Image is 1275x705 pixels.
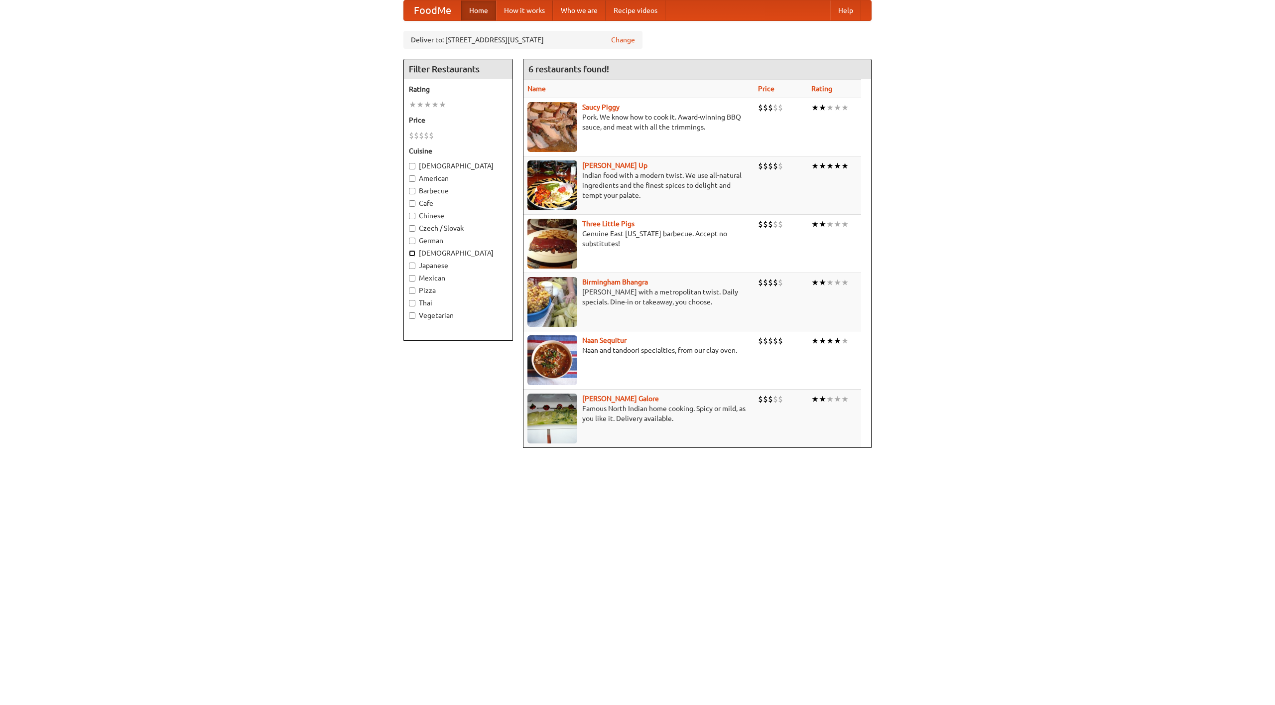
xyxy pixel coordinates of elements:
[528,64,609,74] ng-pluralize: 6 restaurants found!
[527,160,577,210] img: curryup.jpg
[582,395,659,403] a: [PERSON_NAME] Galore
[768,102,773,113] li: $
[429,130,434,141] li: $
[834,277,841,288] li: ★
[826,277,834,288] li: ★
[527,345,750,355] p: Naan and tandoori specialties, from our clay oven.
[819,335,826,346] li: ★
[773,102,778,113] li: $
[811,85,832,93] a: Rating
[527,102,577,152] img: saucy.jpg
[409,223,508,233] label: Czech / Slovak
[763,335,768,346] li: $
[811,335,819,346] li: ★
[424,99,431,110] li: ★
[409,175,415,182] input: American
[758,160,763,171] li: $
[773,277,778,288] li: $
[431,99,439,110] li: ★
[773,394,778,405] li: $
[778,102,783,113] li: $
[768,335,773,346] li: $
[403,31,642,49] div: Deliver to: [STREET_ADDRESS][US_STATE]
[409,273,508,283] label: Mexican
[419,130,424,141] li: $
[768,219,773,230] li: $
[811,160,819,171] li: ★
[758,85,774,93] a: Price
[582,103,620,111] a: Saucy Piggy
[527,229,750,249] p: Genuine East [US_STATE] barbecue. Accept no substitutes!
[834,102,841,113] li: ★
[778,277,783,288] li: $
[409,300,415,306] input: Thai
[409,130,414,141] li: $
[582,220,635,228] a: Three Little Pigs
[768,277,773,288] li: $
[763,160,768,171] li: $
[527,335,577,385] img: naansequitur.jpg
[582,278,648,286] a: Birmingham Bhangra
[811,277,819,288] li: ★
[527,277,577,327] img: bhangra.jpg
[826,335,834,346] li: ★
[811,102,819,113] li: ★
[834,394,841,405] li: ★
[763,102,768,113] li: $
[758,219,763,230] li: $
[409,163,415,169] input: [DEMOGRAPHIC_DATA]
[763,219,768,230] li: $
[819,277,826,288] li: ★
[404,59,512,79] h4: Filter Restaurants
[773,335,778,346] li: $
[841,160,849,171] li: ★
[409,312,415,319] input: Vegetarian
[841,102,849,113] li: ★
[409,298,508,308] label: Thai
[527,287,750,307] p: [PERSON_NAME] with a metropolitan twist. Daily specials. Dine-in or takeaway, you choose.
[768,394,773,405] li: $
[409,188,415,194] input: Barbecue
[758,394,763,405] li: $
[409,146,508,156] h5: Cuisine
[409,248,508,258] label: [DEMOGRAPHIC_DATA]
[527,85,546,93] a: Name
[582,161,647,169] a: [PERSON_NAME] Up
[409,84,508,94] h5: Rating
[496,0,553,20] a: How it works
[409,263,415,269] input: Japanese
[606,0,665,20] a: Recipe videos
[404,0,461,20] a: FoodMe
[409,261,508,271] label: Japanese
[773,219,778,230] li: $
[527,219,577,269] img: littlepigs.jpg
[582,336,627,344] a: Naan Sequitur
[811,394,819,405] li: ★
[841,219,849,230] li: ★
[409,225,415,232] input: Czech / Slovak
[424,130,429,141] li: $
[527,404,750,423] p: Famous North Indian home cooking. Spicy or mild, as you like it. Delivery available.
[834,219,841,230] li: ★
[527,112,750,132] p: Pork. We know how to cook it. Award-winning BBQ sauce, and meat with all the trimmings.
[758,277,763,288] li: $
[409,99,416,110] li: ★
[439,99,446,110] li: ★
[409,186,508,196] label: Barbecue
[834,160,841,171] li: ★
[826,160,834,171] li: ★
[527,394,577,443] img: currygalore.jpg
[409,161,508,171] label: [DEMOGRAPHIC_DATA]
[841,394,849,405] li: ★
[819,102,826,113] li: ★
[768,160,773,171] li: $
[409,198,508,208] label: Cafe
[409,200,415,207] input: Cafe
[763,394,768,405] li: $
[409,236,508,246] label: German
[778,219,783,230] li: $
[778,335,783,346] li: $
